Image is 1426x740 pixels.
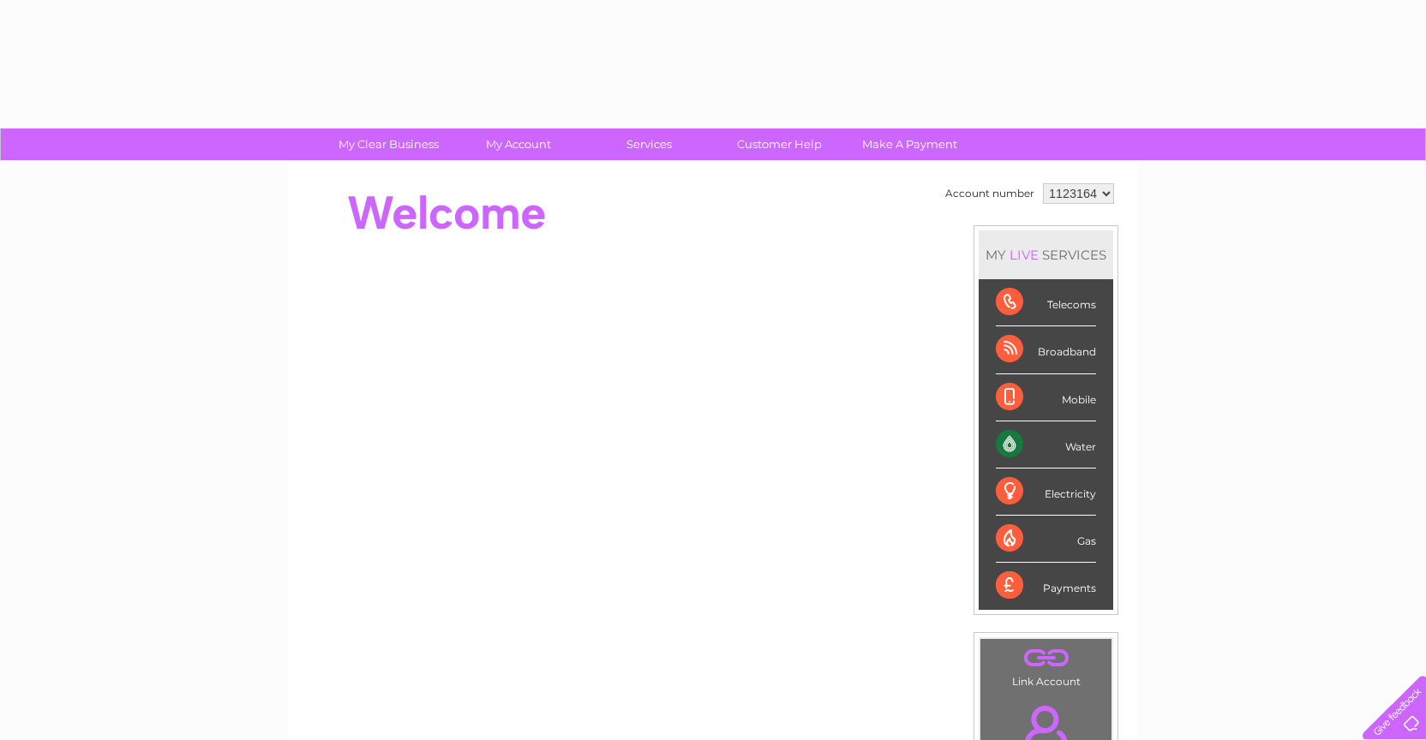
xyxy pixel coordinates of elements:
[448,128,590,160] a: My Account
[709,128,850,160] a: Customer Help
[996,421,1096,468] div: Water
[996,516,1096,563] div: Gas
[839,128,980,160] a: Make A Payment
[996,563,1096,609] div: Payments
[941,179,1039,208] td: Account number
[985,643,1107,673] a: .
[318,128,459,160] a: My Clear Business
[979,230,1113,279] div: MY SERVICES
[980,638,1112,692] td: Link Account
[996,468,1096,516] div: Electricity
[1006,247,1042,263] div: LIVE
[996,326,1096,373] div: Broadband
[996,374,1096,421] div: Mobile
[578,128,720,160] a: Services
[996,279,1096,326] div: Telecoms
